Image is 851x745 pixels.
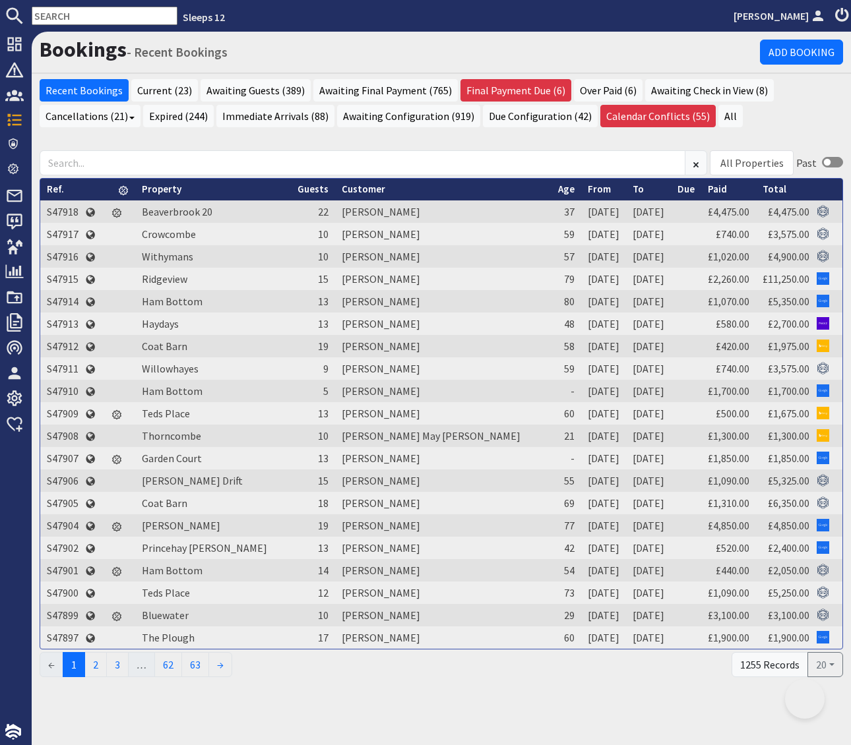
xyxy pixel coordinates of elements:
[40,223,85,245] td: S47917
[768,295,809,308] a: £5,350.00
[142,586,190,599] a: Teds Place
[633,183,644,195] a: To
[763,272,809,285] a: £11,250.00
[318,227,329,241] span: 10
[817,317,829,330] img: Referer: Yahoo
[552,537,581,559] td: 42
[323,384,329,398] span: 5
[734,8,827,24] a: [PERSON_NAME]
[708,586,749,599] a: £1,090.00
[552,559,581,581] td: 54
[768,474,809,487] a: £5,325.00
[626,626,671,649] td: [DATE]
[318,317,329,330] span: 13
[318,519,329,532] span: 19
[552,245,581,268] td: 57
[581,402,626,425] td: [DATE]
[552,492,581,514] td: 69
[581,313,626,335] td: [DATE]
[768,250,809,263] a: £4,900.00
[581,581,626,604] td: [DATE]
[142,205,212,218] a: Beaverbrook 20
[552,425,581,447] td: 21
[626,604,671,626] td: [DATE]
[335,492,552,514] td: [PERSON_NAME]
[581,335,626,357] td: [DATE]
[716,564,749,577] a: £440.00
[796,155,817,171] div: Past
[40,559,85,581] td: S47901
[342,183,385,195] a: Customer
[581,514,626,537] td: [DATE]
[552,223,581,245] td: 59
[335,380,552,402] td: [PERSON_NAME]
[581,200,626,223] td: [DATE]
[708,496,749,510] a: £1,310.00
[716,227,749,241] a: £740.00
[216,105,334,127] a: Immediate Arrivals (88)
[335,335,552,357] td: [PERSON_NAME]
[40,105,141,127] a: Cancellations (21)
[626,223,671,245] td: [DATE]
[40,492,85,514] td: S47905
[335,537,552,559] td: [PERSON_NAME]
[142,183,181,195] a: Property
[552,200,581,223] td: 37
[768,429,809,442] a: £1,300.00
[40,626,85,649] td: S47897
[142,631,195,644] a: The Plough
[40,150,685,175] input: Search...
[817,250,829,262] img: Referer: Sleeps 12
[40,380,85,402] td: S47910
[335,313,552,335] td: [PERSON_NAME]
[708,631,749,644] a: £1,900.00
[626,581,671,604] td: [DATE]
[142,452,202,465] a: Garden Court
[318,586,329,599] span: 12
[626,380,671,402] td: [DATE]
[318,541,329,554] span: 13
[318,340,329,353] span: 19
[40,268,85,290] td: S47915
[313,79,458,102] a: Awaiting Final Payment (765)
[817,295,829,307] img: Referer: Google
[626,469,671,492] td: [DATE]
[768,496,809,510] a: £6,350.00
[142,295,203,308] a: Ham Bottom
[581,492,626,514] td: [DATE]
[40,604,85,626] td: S47899
[716,407,749,420] a: £500.00
[40,402,85,425] td: S47909
[142,362,199,375] a: Willowhayes
[716,362,749,375] a: £740.00
[335,447,552,469] td: [PERSON_NAME]
[626,514,671,537] td: [DATE]
[84,652,107,677] a: 2
[716,340,749,353] a: £420.00
[142,227,196,241] a: Crowcombe
[318,496,329,510] span: 18
[581,290,626,313] td: [DATE]
[318,564,329,577] span: 14
[581,223,626,245] td: [DATE]
[40,200,85,223] td: S47918
[40,36,127,63] a: Bookings
[318,272,329,285] span: 15
[40,290,85,313] td: S47914
[40,79,129,102] a: Recent Bookings
[817,519,829,531] img: Referer: Google
[142,250,193,263] a: Withymans
[143,105,214,127] a: Expired (244)
[142,564,203,577] a: Ham Bottom
[581,245,626,268] td: [DATE]
[817,474,829,487] img: Referer: Sleeps 12
[47,183,64,195] a: Ref.
[581,559,626,581] td: [DATE]
[335,626,552,649] td: [PERSON_NAME]
[708,295,749,308] a: £1,070.00
[335,604,552,626] td: [PERSON_NAME]
[768,340,809,353] a: £1,975.00
[558,183,575,195] a: Age
[552,604,581,626] td: 29
[768,317,809,330] a: £2,700.00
